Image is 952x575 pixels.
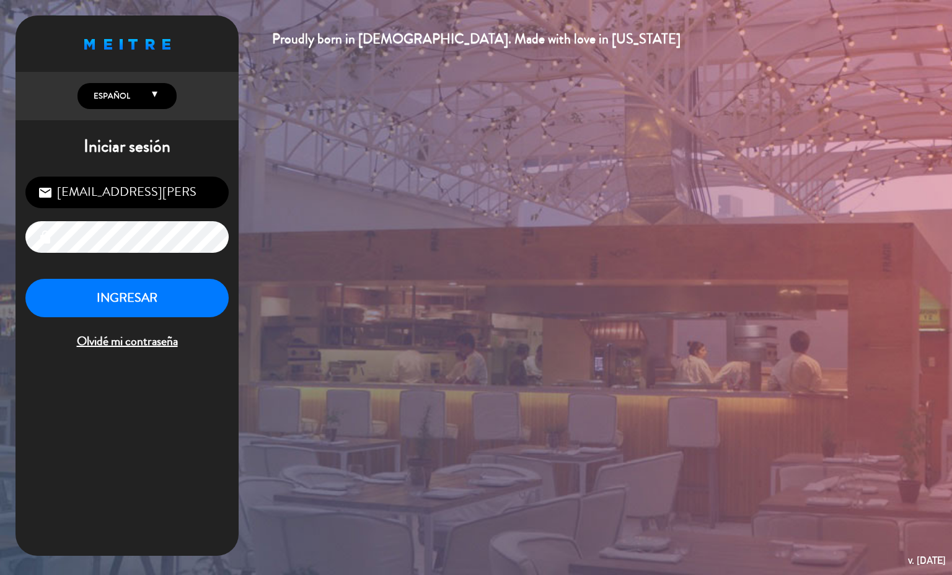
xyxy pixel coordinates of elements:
[908,552,946,569] div: v. [DATE]
[25,177,229,208] input: Correo Electrónico
[90,90,130,102] span: Español
[38,230,53,245] i: lock
[25,279,229,318] button: INGRESAR
[38,185,53,200] i: email
[15,136,239,157] h1: Iniciar sesión
[25,331,229,352] span: Olvidé mi contraseña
